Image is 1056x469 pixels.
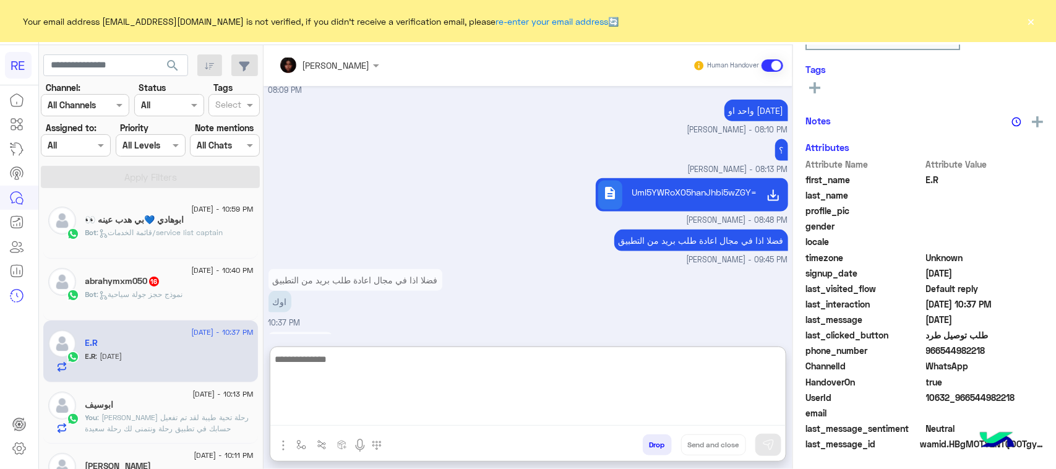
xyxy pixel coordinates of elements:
img: defaultAdmin.png [48,330,76,358]
h5: ابوسيف [85,400,114,410]
p: 24/8/2025, 10:37 PM [268,269,442,291]
span: timezone [805,251,924,264]
img: make a call [372,441,382,450]
button: Trigger scenario [312,434,332,455]
img: defaultAdmin.png [48,207,76,234]
label: Tags [213,81,233,94]
span: 10632_966544982218 [926,391,1044,404]
span: Unknown [926,251,1044,264]
label: Status [139,81,166,94]
div: RE [5,52,32,79]
span: last_clicked_button [805,329,924,342]
label: Assigned to: [46,121,97,134]
p: 24/8/2025, 8:13 PM [775,139,788,161]
button: select flow [291,434,312,455]
span: Attribute Value [926,158,1044,171]
span: [DATE] - 10:13 PM [192,389,253,400]
h6: Notes [805,115,831,126]
div: Uml5YWRoX05hanJhbi5wZGY=.pdf [627,181,757,210]
span: اثنين [96,351,122,361]
p: 24/8/2025, 9:45 PM [614,230,788,251]
span: null [926,220,1044,233]
img: create order [337,440,347,450]
span: last_interaction [805,298,924,311]
a: re-enter your email address [496,16,609,27]
span: signup_date [805,267,924,280]
img: WhatsApp [67,351,79,363]
span: [DATE] - 10:59 PM [191,204,253,215]
h5: E.R [85,338,98,348]
img: add [1032,116,1043,127]
span: [DATE] - 10:37 PM [191,327,253,338]
span: : نموذج حجز جولة سياحية [97,290,183,299]
span: Bot [85,290,97,299]
small: Human Handover [707,61,759,71]
span: Attribute Name [805,158,924,171]
span: You [85,413,98,422]
span: first_name [805,173,924,186]
h6: Tags [805,64,1044,75]
img: Trigger scenario [317,440,327,450]
span: Default reply [926,282,1044,295]
span: [PERSON_NAME] - 08:13 PM [688,164,788,176]
span: description [603,186,617,200]
span: email [805,407,924,420]
span: Your email address [EMAIL_ADDRESS][DOMAIN_NAME] is not verified, if you didn't receive a verifica... [24,15,619,28]
span: 10:37 PM [268,318,301,327]
span: [DATE] - 10:40 PM [191,265,253,276]
label: Priority [120,121,148,134]
span: last_visited_flow [805,282,924,295]
p: Uml5YWRoX05hanJhbi5wZGY=.pdf [632,186,752,199]
span: 966544982218 [926,344,1044,357]
button: search [158,54,188,81]
span: 2024-10-03T12:08:08.737Z [926,267,1044,280]
img: hulul-logo.png [976,420,1019,463]
span: last_message_id [805,437,917,450]
span: E.R [926,173,1044,186]
span: E.R [85,351,96,361]
span: phone_number [805,344,924,357]
span: HandoverOn [805,376,924,389]
span: UserId [805,391,924,404]
span: 2 [926,359,1044,372]
button: Apply Filters [41,166,260,188]
a: descriptionUml5YWRoX05hanJhbi5wZGY=.pdf [596,178,788,212]
span: locale [805,235,924,248]
img: defaultAdmin.png [48,268,76,296]
span: wamid.HBgMOTY2NTQ0OTgyMjE4FQIAEhggQzZDQzU4RThGNzQ3MDU1MUFDMTFDNUE1QTczNUMzRjkA [920,437,1044,450]
span: عزيزي كابتن رحلة تحية طيبة لقد تم تفعيل حسابك في تطبيق رحلة ونتمنى لك رحلة سعيدة ويسعدنا انضمامك [85,413,249,444]
span: [PERSON_NAME] - 08:10 PM [687,124,788,136]
span: last_name [805,189,924,202]
span: last_message_sentiment [805,422,924,435]
h6: Attributes [805,142,849,153]
img: defaultAdmin.png [48,392,76,420]
span: 08:09 PM [268,85,303,95]
span: last_message [805,313,924,326]
span: [DATE] - 10:11 PM [194,450,253,461]
span: اثنين [926,313,1044,326]
span: Bot [85,228,97,237]
img: notes [1011,117,1021,127]
h5: abrahymxm050 [85,276,160,286]
span: 2025-08-24T19:37:24.725Z [926,298,1044,311]
span: 0 [926,422,1044,435]
img: send voice note [353,438,367,453]
img: send attachment [276,438,291,453]
button: Drop [643,434,672,455]
span: search [165,58,180,73]
span: null [926,235,1044,248]
h5: ابوهادي 💙بي هدب عينه 👀 [85,215,184,225]
span: : قائمة الخدمات/service list captain [97,228,223,237]
button: × [1025,15,1037,27]
img: WhatsApp [67,228,79,240]
span: [PERSON_NAME] - 09:45 PM [687,254,788,266]
span: null [926,407,1044,420]
p: 24/8/2025, 10:37 PM [268,291,291,312]
span: gender [805,220,924,233]
img: WhatsApp [67,289,79,301]
img: WhatsApp [67,413,79,425]
button: Send and close [681,434,746,455]
span: [PERSON_NAME] - 08:48 PM [687,215,788,226]
span: ChannelId [805,359,924,372]
span: 16 [149,277,159,286]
